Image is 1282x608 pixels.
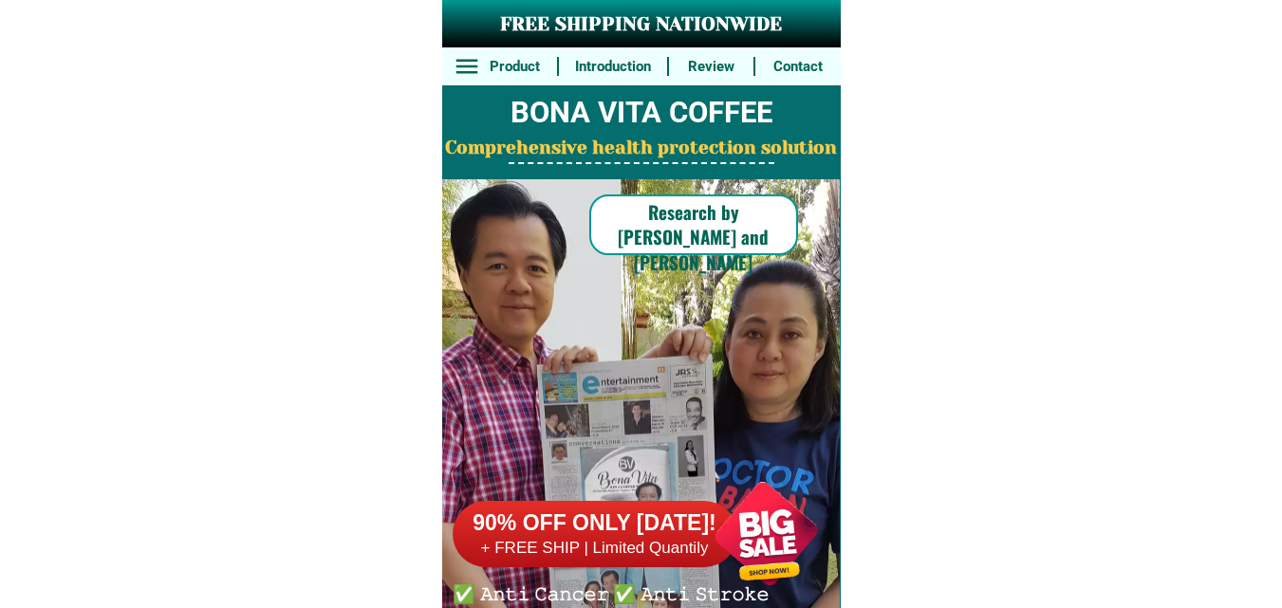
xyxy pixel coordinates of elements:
[482,56,547,78] h6: Product
[589,199,798,275] h6: Research by [PERSON_NAME] and [PERSON_NAME]
[568,56,657,78] h6: Introduction
[442,135,841,162] h2: Comprehensive health protection solution
[453,538,737,559] h6: + FREE SHIP | Limited Quantily
[453,509,737,538] h6: 90% OFF ONLY [DATE]!
[442,10,841,39] h3: FREE SHIPPING NATIONWIDE
[442,91,841,136] h2: BONA VITA COFFEE
[766,56,830,78] h6: Contact
[679,56,744,78] h6: Review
